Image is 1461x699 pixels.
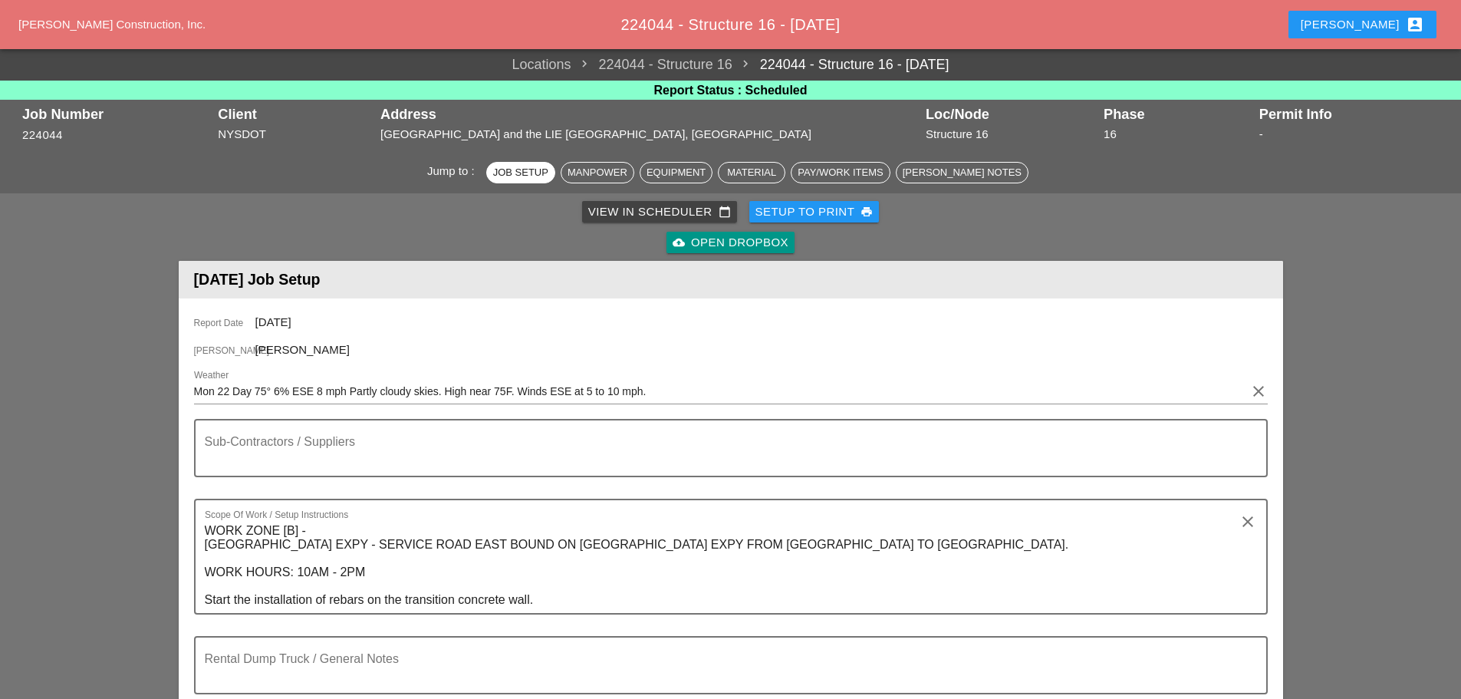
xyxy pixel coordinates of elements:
div: Phase [1104,107,1252,122]
button: Manpower [561,162,634,183]
div: - [1259,126,1439,143]
div: Loc/Node [926,107,1096,122]
i: clear [1239,513,1257,531]
div: Pay/Work Items [798,165,883,180]
button: Job Setup [486,162,555,183]
a: View in Scheduler [582,201,737,223]
div: 16 [1104,126,1252,143]
button: [PERSON_NAME] [1288,11,1436,38]
textarea: Sub-Contractors / Suppliers [205,439,1245,476]
button: Material [718,162,785,183]
div: Manpower [568,165,627,180]
input: Weather [194,379,1246,404]
span: 224044 - Structure 16 [571,54,732,75]
button: [PERSON_NAME] Notes [896,162,1028,183]
header: [DATE] Job Setup [179,261,1283,298]
i: cloud_upload [673,236,685,249]
button: Equipment [640,162,712,183]
span: [PERSON_NAME] [255,343,350,356]
div: Equipment [647,165,706,180]
span: 224044 - Structure 16 - [DATE] [620,16,840,33]
div: Open Dropbox [673,234,788,252]
div: NYSDOT [218,126,373,143]
div: Structure 16 [926,126,1096,143]
div: Address [380,107,918,122]
div: Job Setup [493,165,548,180]
span: [DATE] [255,315,291,328]
button: 224044 [22,127,63,144]
span: [PERSON_NAME] [194,344,255,358]
a: Locations [512,54,571,75]
div: Permit Info [1259,107,1439,122]
span: Report Date [194,316,255,330]
a: Open Dropbox [666,232,795,253]
i: print [860,206,873,218]
div: [PERSON_NAME] [1301,15,1424,34]
div: [PERSON_NAME] Notes [903,165,1022,180]
i: calendar_today [719,206,731,218]
textarea: Rental Dump Truck / General Notes [205,656,1245,693]
button: Setup to Print [749,201,880,223]
button: Pay/Work Items [791,162,890,183]
span: Jump to : [427,164,481,177]
div: Material [725,165,778,180]
i: account_box [1406,15,1424,34]
a: 224044 - Structure 16 - [DATE] [732,54,949,75]
div: Job Number [22,107,210,122]
a: [PERSON_NAME] Construction, Inc. [18,18,206,31]
div: Client [218,107,373,122]
textarea: Scope Of Work / Setup Instructions [205,519,1245,613]
div: Setup to Print [755,203,874,221]
div: [GEOGRAPHIC_DATA] and the LIE [GEOGRAPHIC_DATA], [GEOGRAPHIC_DATA] [380,126,918,143]
div: View in Scheduler [588,203,731,221]
i: clear [1249,382,1268,401]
